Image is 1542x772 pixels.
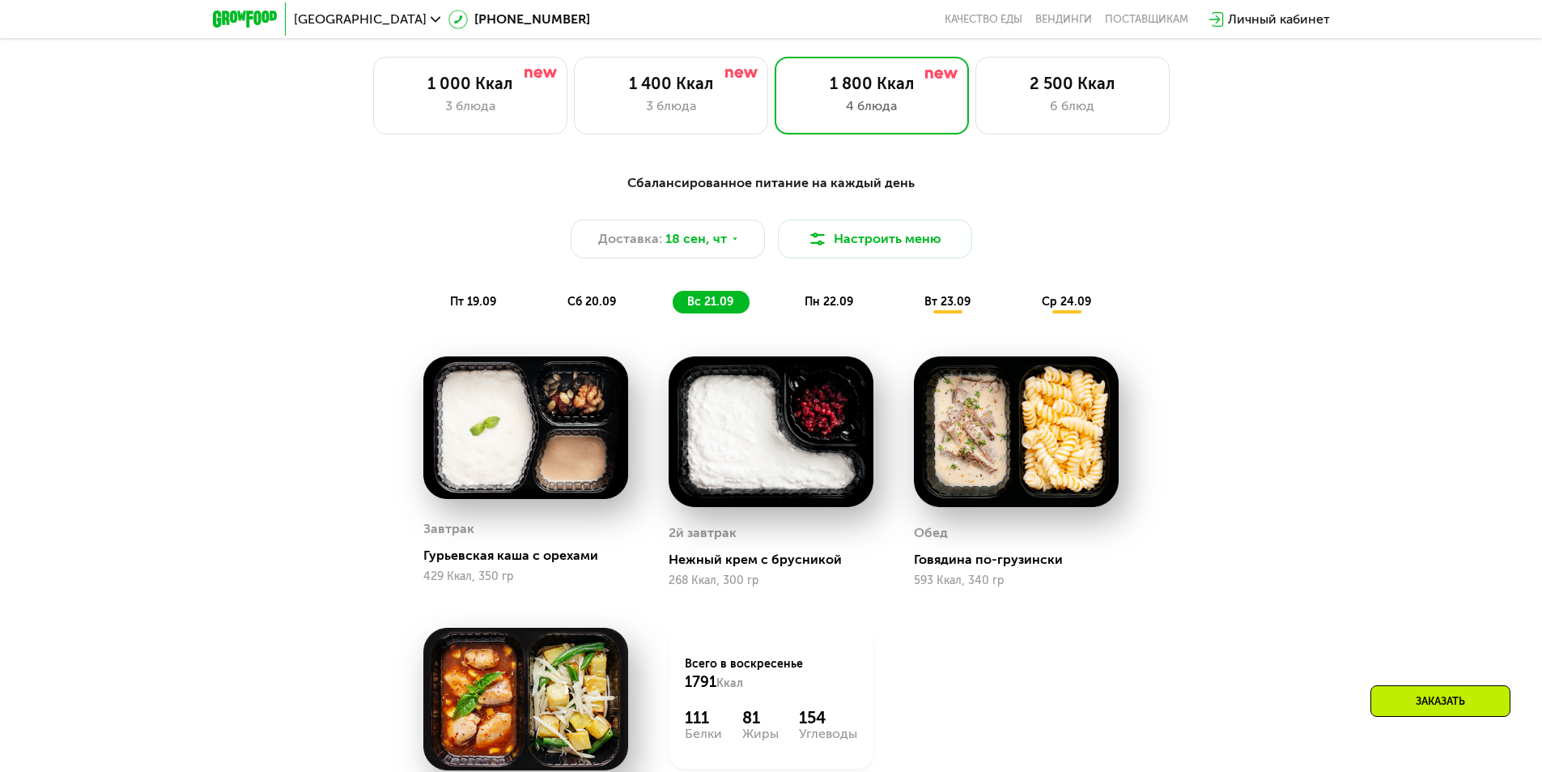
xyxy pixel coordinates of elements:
div: 4 блюда [792,96,952,116]
span: 18 сен, чт [665,229,727,249]
div: поставщикам [1105,13,1188,26]
div: Всего в воскресенье [685,656,857,692]
div: 2й завтрак [669,521,737,545]
div: 593 Ккал, 340 гр [914,574,1119,587]
div: Обед [914,521,948,545]
div: Сбалансированное питание на каждый день [292,173,1251,194]
span: вт 23.09 [924,295,971,309]
span: сб 20.09 [567,295,616,309]
span: пт 19.09 [450,295,496,309]
div: 111 [685,708,722,727]
div: 154 [799,708,857,727]
div: 429 Ккал, 350 гр [423,570,628,583]
button: Настроить меню [778,220,972,258]
span: ср 24.09 [1042,295,1091,309]
span: пн 22.09 [805,295,853,309]
span: Ккал [716,676,743,690]
div: 2 500 Ккал [992,74,1153,93]
div: Говядина по-грузински [914,552,1132,568]
div: Белки [685,727,722,740]
span: [GEOGRAPHIC_DATA] [294,13,427,26]
div: Завтрак [423,517,474,541]
div: 1 800 Ккал [792,74,952,93]
span: 1791 [685,673,716,691]
div: 81 [742,708,779,727]
div: Углеводы [799,727,857,740]
span: вс 21.09 [687,295,733,309]
a: [PHONE_NUMBER] [448,10,590,29]
div: 3 блюда [591,96,751,116]
div: Заказать [1370,685,1510,717]
div: Личный кабинет [1228,10,1330,29]
div: 3 блюда [390,96,550,116]
div: 1 400 Ккал [591,74,751,93]
div: 6 блюд [992,96,1153,116]
div: 268 Ккал, 300 гр [669,574,873,587]
div: Гурьевская каша с орехами [423,548,641,564]
span: Доставка: [598,229,662,249]
div: 1 000 Ккал [390,74,550,93]
div: Нежный крем с брусникой [669,552,886,568]
div: Жиры [742,727,779,740]
a: Качество еды [945,13,1022,26]
a: Вендинги [1035,13,1092,26]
